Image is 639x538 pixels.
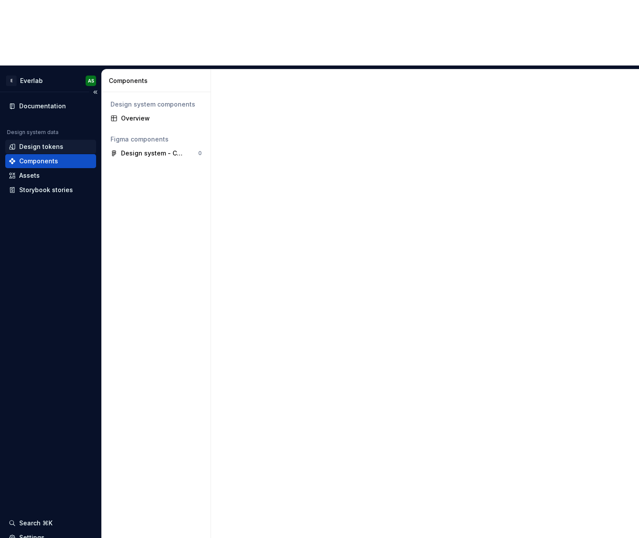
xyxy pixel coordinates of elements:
[5,140,96,154] a: Design tokens
[5,183,96,197] a: Storybook stories
[5,99,96,113] a: Documentation
[198,150,202,157] div: 0
[111,100,202,109] div: Design system components
[5,154,96,168] a: Components
[88,77,94,84] div: AS
[111,135,202,144] div: Figma components
[19,519,52,528] div: Search ⌘K
[109,76,207,85] div: Components
[19,171,40,180] div: Assets
[19,142,63,151] div: Design tokens
[2,71,100,90] button: EEverlabAS
[121,149,186,158] div: Design system - Core
[20,76,43,85] div: Everlab
[6,76,17,86] div: E
[19,102,66,110] div: Documentation
[121,114,202,123] div: Overview
[19,157,58,166] div: Components
[5,516,96,530] button: Search ⌘K
[7,129,59,136] div: Design system data
[107,111,205,125] a: Overview
[89,86,101,98] button: Collapse sidebar
[19,186,73,194] div: Storybook stories
[107,146,205,160] a: Design system - Core0
[5,169,96,183] a: Assets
